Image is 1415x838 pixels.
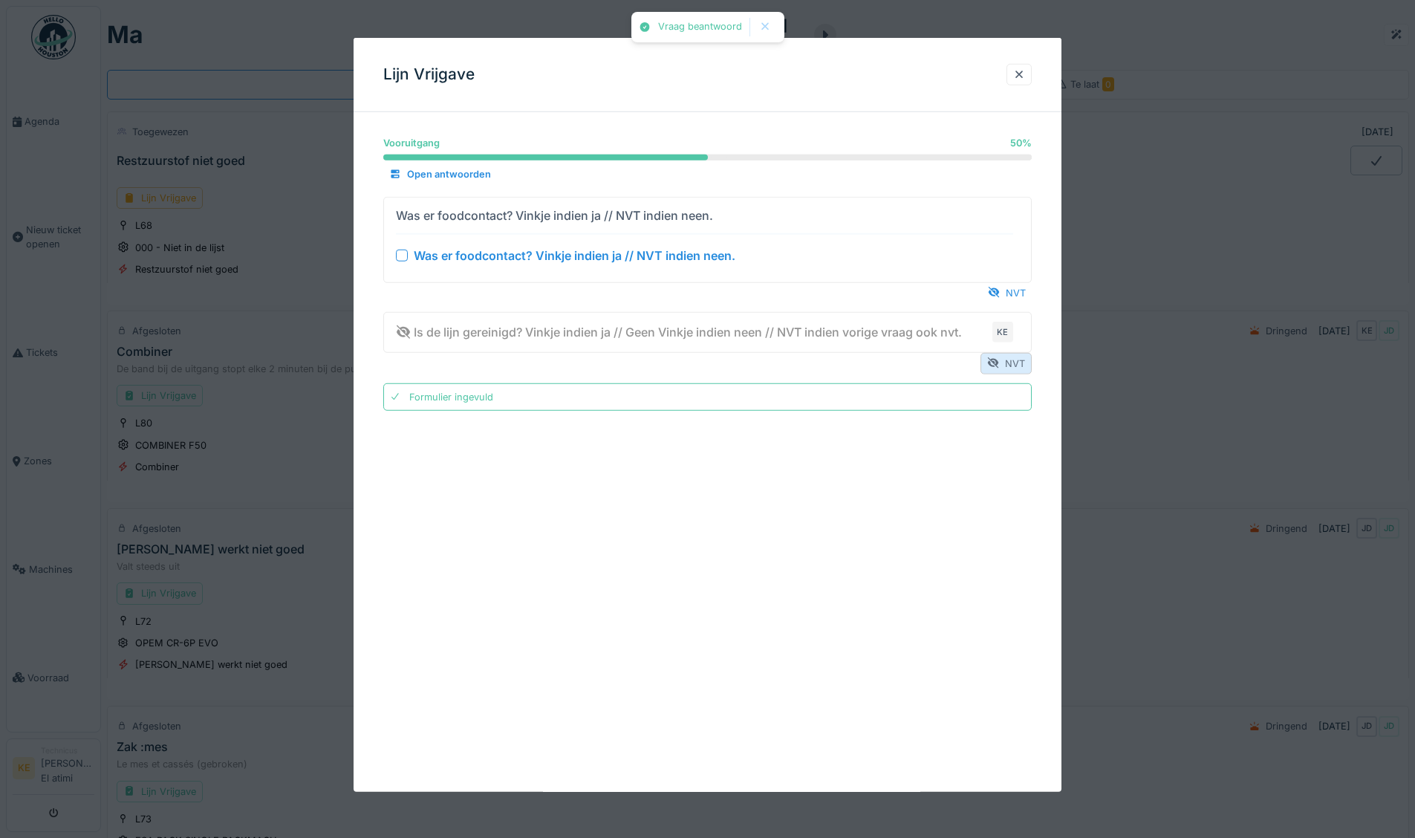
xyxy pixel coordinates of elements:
div: KE [992,322,1013,342]
div: Was er foodcontact? Vinkje indien ja // NVT indien neen. [414,246,735,264]
summary: Is de lijn gereinigd? Vinkje indien ja // Geen Vinkje indien neen // NVT indien vorige vraag ook ... [390,319,1025,346]
div: NVT [982,282,1032,302]
div: NVT [980,352,1032,374]
div: Vraag beantwoord [658,21,742,33]
div: Formulier ingevuld [409,389,493,403]
summary: Was er foodcontact? Vinkje indien ja // NVT indien neen. Was er foodcontact? Vinkje indien ja // ... [390,203,1025,276]
progress: 50 % [383,155,1032,160]
div: Was er foodcontact? Vinkje indien ja // NVT indien neen. [396,206,713,224]
div: 50 % [1010,136,1032,150]
div: Vooruitgang [383,136,440,150]
div: Is de lijn gereinigd? Vinkje indien ja // Geen Vinkje indien neen // NVT indien vorige vraag ook ... [396,323,962,341]
h3: Lijn Vrijgave [383,65,475,84]
div: Open antwoorden [383,164,497,184]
